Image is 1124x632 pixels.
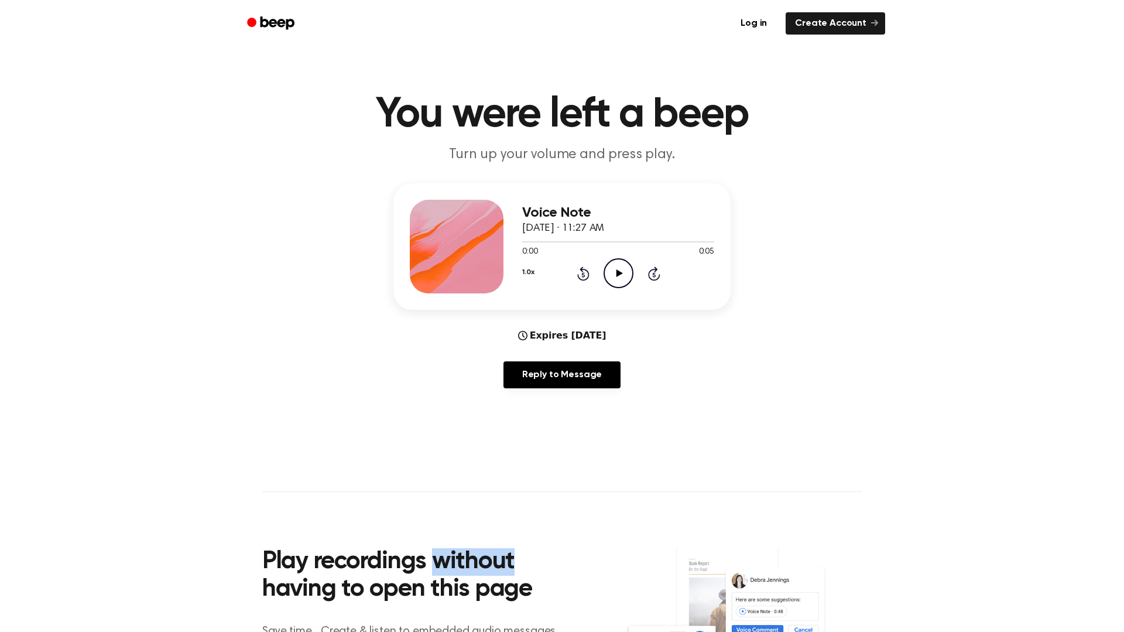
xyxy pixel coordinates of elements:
[239,12,305,35] a: Beep
[262,548,578,604] h2: Play recordings without having to open this page
[522,246,537,258] span: 0:00
[518,329,606,343] div: Expires [DATE]
[337,145,787,165] p: Turn up your volume and press play.
[522,205,714,221] h3: Voice Note
[786,12,885,35] a: Create Account
[522,223,604,234] span: [DATE] · 11:27 AM
[262,94,862,136] h1: You were left a beep
[503,361,621,388] a: Reply to Message
[729,10,779,37] a: Log in
[522,262,534,282] button: 1.0x
[699,246,714,258] span: 0:05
